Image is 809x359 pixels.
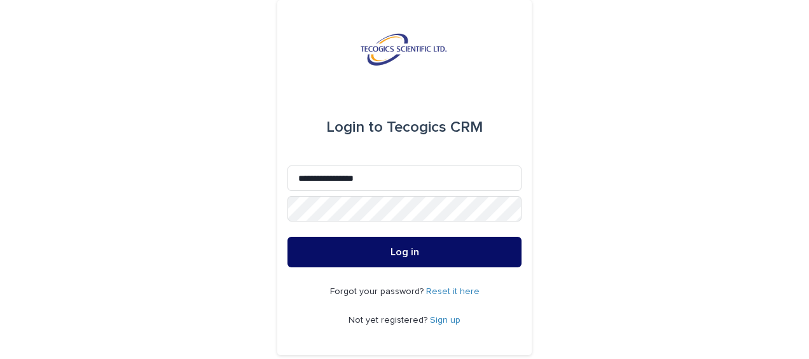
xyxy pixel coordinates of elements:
[349,316,430,325] span: Not yet registered?
[330,287,426,296] span: Forgot your password?
[287,237,522,267] button: Log in
[326,120,383,135] span: Login to
[354,31,455,69] img: l22tfCASryn9SYBzxJ2O
[391,247,419,257] span: Log in
[426,287,480,296] a: Reset it here
[326,109,483,145] div: Tecogics CRM
[430,316,460,325] a: Sign up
